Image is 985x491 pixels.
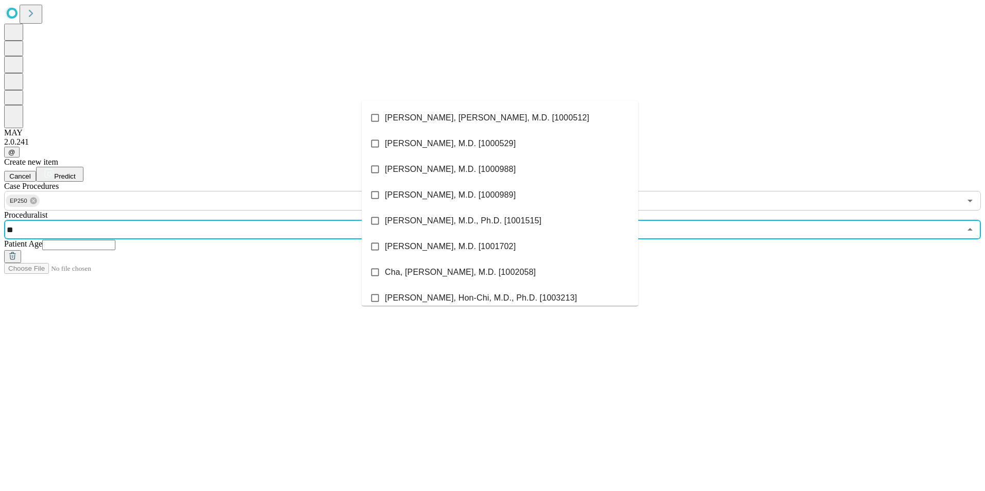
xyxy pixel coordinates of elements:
span: [PERSON_NAME], M.D. [1000988] [385,163,516,176]
div: EP250 [6,195,40,207]
span: Scheduled Procedure [4,182,59,190]
span: Cancel [9,172,31,180]
span: Create new item [4,157,58,166]
button: Predict [36,167,83,182]
span: @ [8,148,15,156]
button: Close [963,222,977,237]
span: [PERSON_NAME], M.D. [1001702] [385,240,516,253]
button: @ [4,147,20,157]
span: Patient Age [4,239,42,248]
span: [PERSON_NAME], M.D., Ph.D. [1001515] [385,215,541,227]
span: [PERSON_NAME], [PERSON_NAME], M.D. [1000512] [385,112,589,124]
span: [PERSON_NAME], M.D. [1000529] [385,137,516,150]
span: Cha, [PERSON_NAME], M.D. [1002058] [385,266,536,278]
span: EP250 [6,195,31,207]
div: 2.0.241 [4,137,981,147]
button: Cancel [4,171,36,182]
span: Predict [54,172,75,180]
span: Proceduralist [4,211,47,219]
button: Open [963,194,977,208]
div: MAY [4,128,981,137]
span: [PERSON_NAME], Hon-Chi, M.D., Ph.D. [1003213] [385,292,577,304]
span: [PERSON_NAME], M.D. [1000989] [385,189,516,201]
